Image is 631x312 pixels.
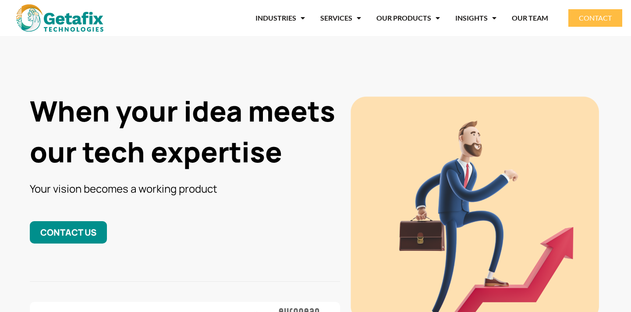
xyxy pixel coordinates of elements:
[30,181,340,196] h3: Your vision becomes a working product
[30,221,107,244] a: CONTACT US
[320,8,361,28] a: SERVICES
[255,8,305,28] a: INDUSTRIES
[16,4,103,32] img: web and mobile application development company
[568,9,622,27] a: CONTACT
[512,8,548,28] a: OUR TEAM
[455,8,496,28] a: INSIGHTS
[40,226,96,238] span: CONTACT US
[376,8,440,28] a: OUR PRODUCTS
[30,91,340,172] h1: When your idea meets our tech expertise
[124,8,548,28] nav: Menu
[579,14,612,22] span: CONTACT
